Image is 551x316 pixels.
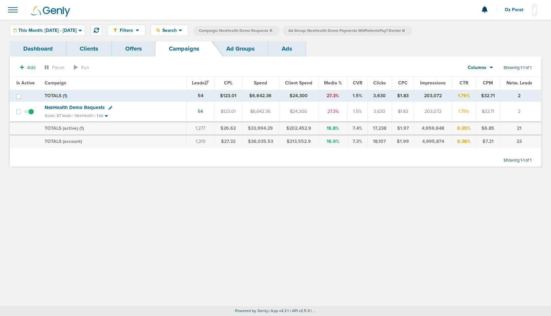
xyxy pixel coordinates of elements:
span: Clicks [373,80,386,86]
span: 1 [64,93,66,99]
td: $24,300 [279,90,318,102]
td: 4,959,648 [414,122,452,135]
td: $6,642.36 [242,90,279,102]
span: Search [160,28,179,33]
td: 7.3% [348,135,368,147]
span: CPM [483,80,493,86]
small: NexHealth | [75,113,95,118]
td: $27.32 [214,135,242,147]
small: Goals: 87 leads | [45,113,73,118]
td: $33,994.29 [242,122,279,135]
td: TOTALS (account) [41,135,186,147]
span: CTR [459,80,468,86]
span: NexHealth Demo Requests [45,104,105,110]
small: 1 nc [97,113,103,118]
td: 1.5% [348,90,368,102]
td: 21 [500,122,541,135]
td: 2 [500,102,541,122]
span: Campaign [45,80,66,86]
td: $1.97 [392,122,414,135]
td: 0.35% [452,122,476,135]
td: $6.85 [476,122,500,135]
span: 1 [81,125,83,131]
td: 16.9% [318,135,348,147]
span: | API v2.5.0 [290,308,310,313]
span: Add [27,65,35,70]
td: 3,630 [368,90,392,102]
td: 17,238 [368,122,392,135]
a: Dashboard [10,41,66,56]
td: $24,300 [279,102,318,122]
span: CPL [224,80,233,86]
td: $1.99 [392,135,414,147]
span: Campaign: NexHealth Demo Requests [199,28,272,34]
td: $32.71 [476,90,500,102]
span: | App v4.2.1 [269,308,289,313]
td: $32.71 [476,102,500,122]
span: Client Spend [285,80,312,86]
a: Offers [112,41,155,56]
td: 16.8% [318,122,348,135]
td: 203,072 [414,102,452,122]
span: Showing 1-1 of 1 [503,65,531,71]
td: 1.79% [452,102,476,122]
td: $123.01 [214,90,242,102]
span: Oz Porat [505,8,528,12]
td: $1.83 [392,90,414,102]
td: $36,035.53 [242,135,279,147]
td: 1,319 [187,135,215,147]
span: This Month: [DATE] - [DATE] [18,28,77,33]
td: 23 [500,135,541,147]
td: 2 [500,90,541,102]
span: Ad Group: NexHealth Demo Payments WillPatientsPay? Dental [288,28,405,34]
td: $1.83 [392,102,414,122]
td: 27.3% [318,102,348,122]
td: $26.62 [214,122,242,135]
a: Campaigns [155,41,213,56]
span: Showing 1-1 of 1 [503,158,531,163]
td: 7.4% [348,122,368,135]
a: Clients [66,41,112,56]
span: Media % [324,80,342,86]
span: CPC [398,80,408,86]
td: $7.21 [476,135,500,147]
img: Genly [31,6,70,17]
td: 203,072 [414,90,452,102]
a: Ad Groups [213,41,268,56]
td: 1.5% [348,102,368,122]
td: $202,452.9 [279,122,318,135]
td: $123.01 [214,102,242,122]
span: Leads [192,80,209,86]
span: Columns [468,64,486,71]
span: CVR [353,80,362,86]
td: 54 [187,90,215,102]
td: $6,642.36 [242,102,279,122]
a: Ads [268,41,306,56]
span: Spend [254,80,267,86]
td: 27.3% [318,90,348,102]
td: 1.79% [452,90,476,102]
span: Netw. Leads [506,80,532,86]
td: 18,107 [368,135,392,147]
td: 3,630 [368,102,392,122]
td: 1,277 [187,122,215,135]
span: | ... [311,308,316,313]
span: Filters [117,28,136,33]
button: Add [16,63,39,72]
span: Is Active [16,80,35,86]
a: 54 [198,109,203,114]
span: Impressions [420,80,446,86]
td: TOTALS (active) ( ) [41,122,186,135]
td: $213,552.9 [279,135,318,147]
td: TOTALS ( ) [41,90,186,102]
td: 4,995,874 [414,135,452,147]
td: 0.36% [452,135,476,147]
